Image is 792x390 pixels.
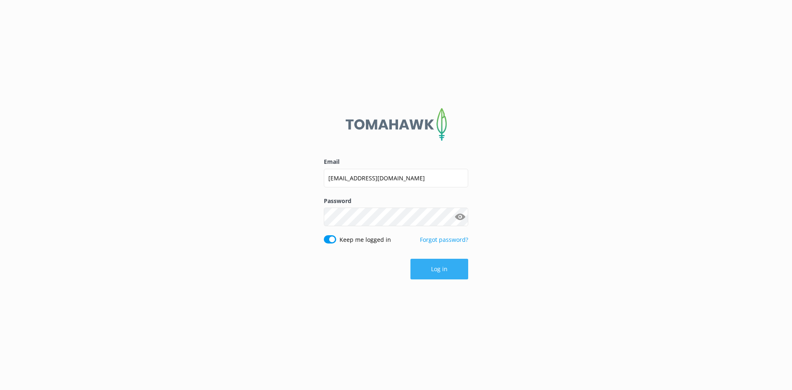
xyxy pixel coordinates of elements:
[410,259,468,279] button: Log in
[339,235,391,244] label: Keep me logged in
[452,209,468,225] button: Show password
[324,157,468,166] label: Email
[346,108,447,141] img: 2-1647550015.png
[324,169,468,187] input: user@emailaddress.com
[420,236,468,243] a: Forgot password?
[324,196,468,206] label: Password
